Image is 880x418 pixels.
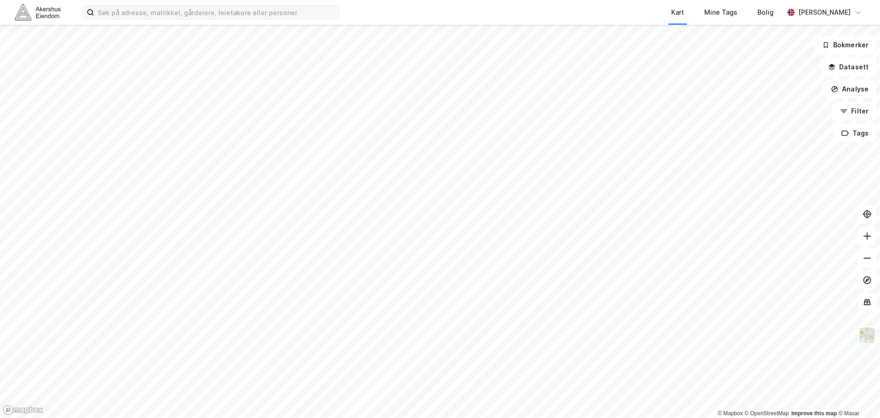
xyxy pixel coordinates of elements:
button: Datasett [820,58,876,76]
div: Mine Tags [704,7,737,18]
div: Kontrollprogram for chat [834,374,880,418]
div: Bolig [757,7,774,18]
button: Bokmerker [814,36,876,54]
button: Tags [834,124,876,142]
button: Filter [832,102,876,120]
a: OpenStreetMap [745,410,789,417]
iframe: Chat Widget [834,374,880,418]
div: Kart [671,7,684,18]
img: Z [858,327,876,344]
a: Mapbox [718,410,743,417]
input: Søk på adresse, matrikkel, gårdeiere, leietakere eller personer [94,6,339,19]
a: Mapbox homepage [3,405,43,415]
img: akershus-eiendom-logo.9091f326c980b4bce74ccdd9f866810c.svg [15,4,61,20]
div: [PERSON_NAME] [798,7,851,18]
button: Analyse [823,80,876,98]
a: Improve this map [791,410,837,417]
